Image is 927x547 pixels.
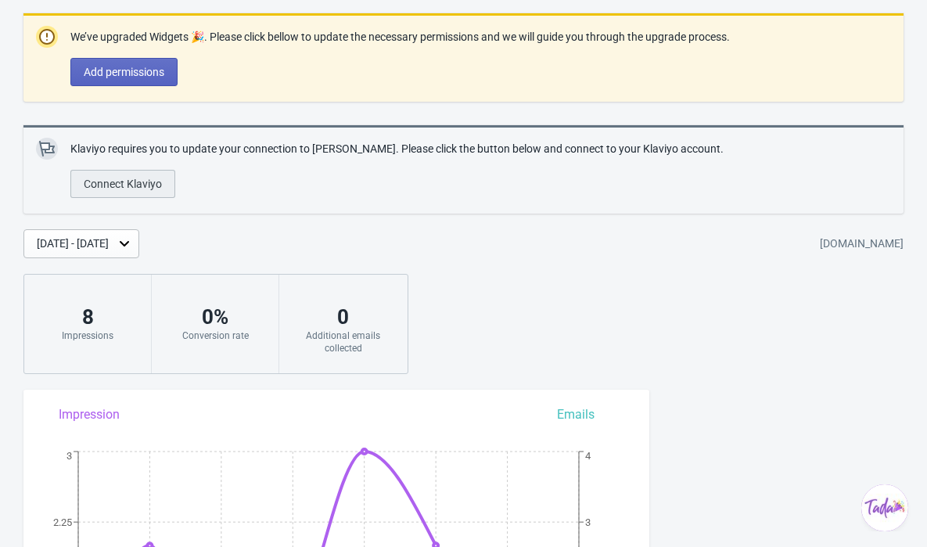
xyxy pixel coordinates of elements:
div: 0 [295,304,391,329]
button: Connect Klaviyo [70,170,175,198]
button: Add permissions [70,58,178,86]
tspan: 4 [585,450,591,462]
span: Connect Klaviyo [84,178,162,190]
div: Conversion rate [167,329,263,342]
tspan: 2.25 [53,516,72,528]
div: Additional emails collected [295,329,391,354]
div: [DOMAIN_NAME] [820,230,904,258]
iframe: chat widget [861,484,911,531]
div: 0 % [167,304,263,329]
div: [DATE] - [DATE] [37,236,109,252]
p: Klaviyo requires you to update your connection to [PERSON_NAME]. Please click the button below an... [70,141,724,157]
div: Impressions [40,329,135,342]
div: 8 [40,304,135,329]
tspan: 3 [66,450,72,462]
span: Add permissions [84,66,164,78]
tspan: 3 [585,516,591,528]
p: We’ve upgraded Widgets 🎉. Please click bellow to update the necessary permissions and we will gui... [70,29,730,45]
